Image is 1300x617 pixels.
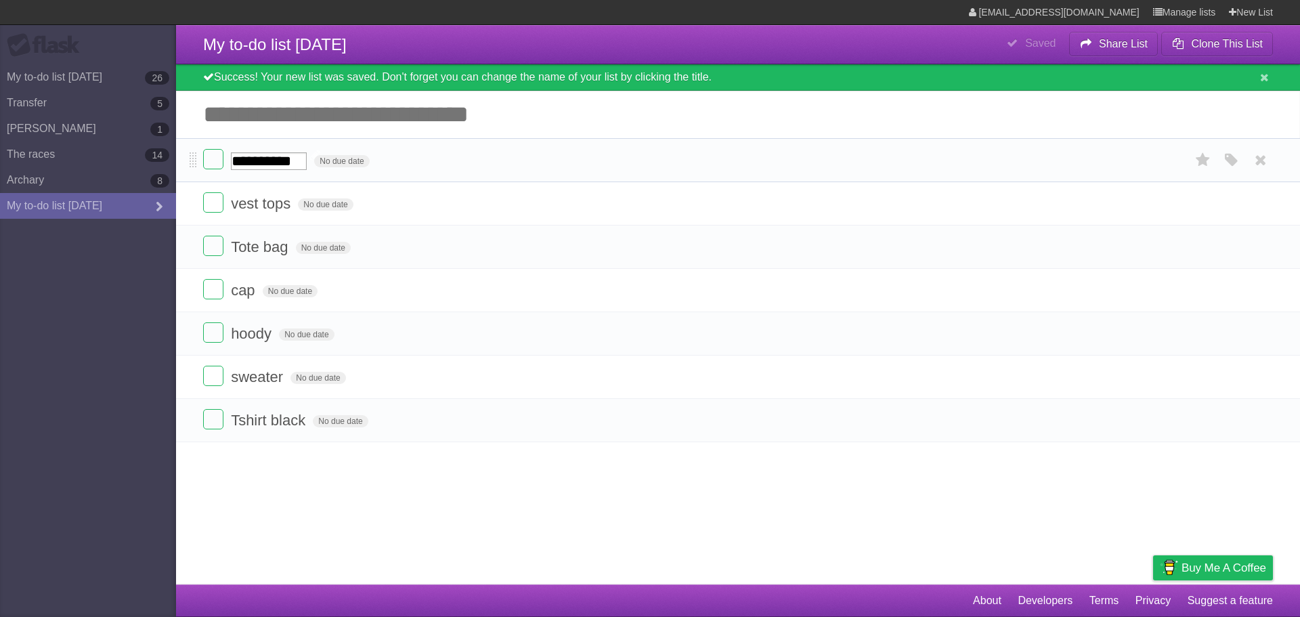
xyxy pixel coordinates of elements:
a: Terms [1089,588,1119,614]
label: Done [203,192,223,213]
a: Suggest a feature [1188,588,1273,614]
b: Clone This List [1191,38,1263,49]
label: Done [203,279,223,299]
span: cap [231,282,258,299]
span: No due date [279,328,334,341]
span: sweater [231,368,286,385]
span: No due date [290,372,345,384]
span: No due date [298,198,353,211]
img: Buy me a coffee [1160,556,1178,579]
span: No due date [313,415,368,427]
span: No due date [296,242,351,254]
span: vest tops [231,195,294,212]
b: 14 [145,148,169,162]
a: About [973,588,1001,614]
label: Done [203,366,223,386]
b: 8 [150,174,169,188]
b: 5 [150,97,169,110]
span: hoody [231,325,275,342]
span: My to-do list [DATE] [203,35,347,54]
b: Saved [1025,37,1056,49]
a: Privacy [1135,588,1171,614]
b: 1 [150,123,169,136]
label: Done [203,149,223,169]
span: No due date [263,285,318,297]
span: No due date [314,155,369,167]
label: Done [203,409,223,429]
span: Tshirt black [231,412,309,429]
div: Success! Your new list was saved. Don't forget you can change the name of your list by clicking t... [176,64,1300,91]
span: Tote bag [231,238,291,255]
label: Star task [1190,149,1216,171]
label: Done [203,322,223,343]
a: Developers [1018,588,1072,614]
div: Flask [7,33,88,58]
span: Buy me a coffee [1182,556,1266,580]
a: Buy me a coffee [1153,555,1273,580]
label: Done [203,236,223,256]
b: 26 [145,71,169,85]
b: Share List [1099,38,1148,49]
button: Clone This List [1161,32,1273,56]
button: Share List [1069,32,1158,56]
